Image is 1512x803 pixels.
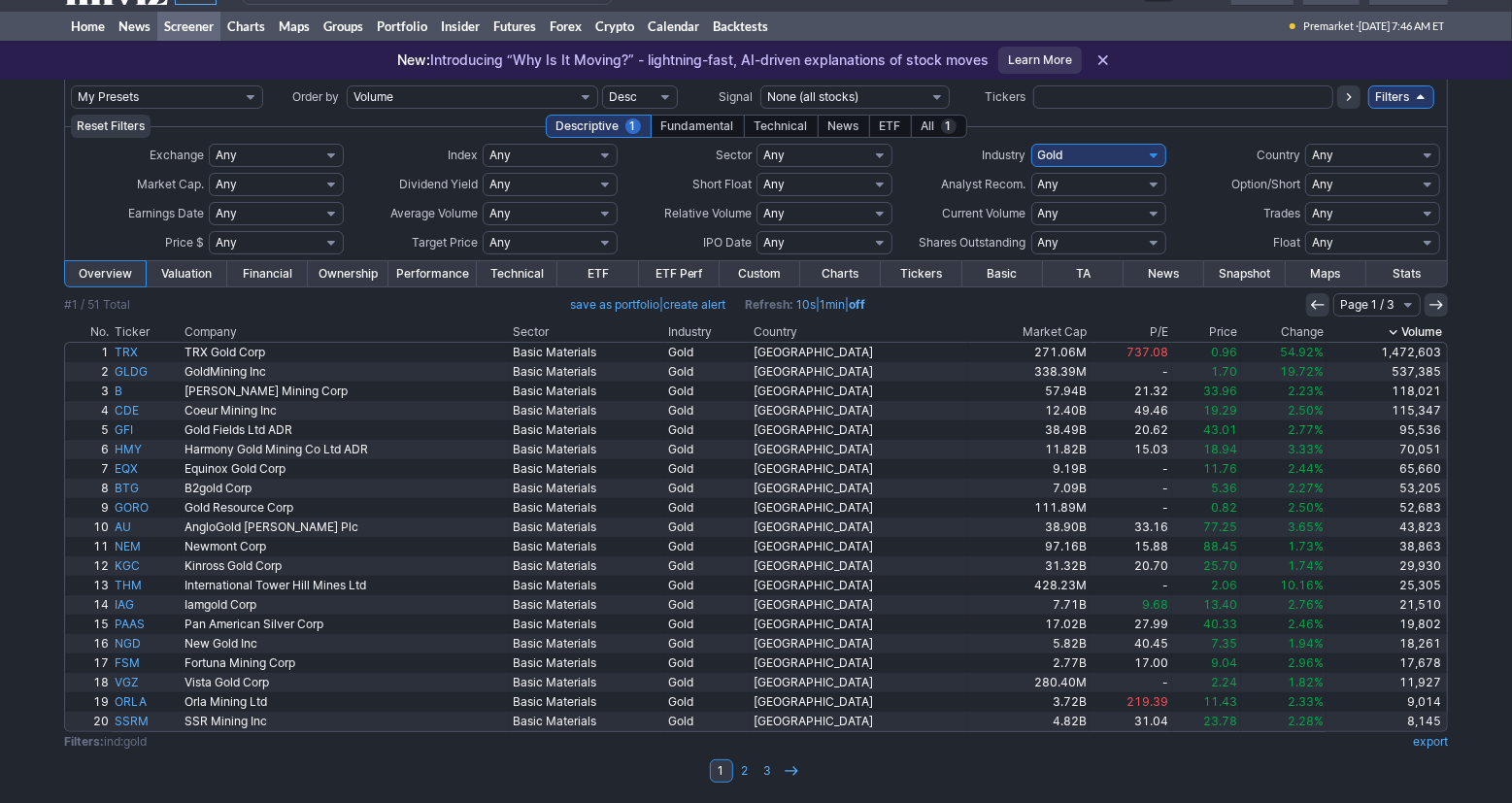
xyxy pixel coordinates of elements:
span: 2.44% [1288,461,1324,476]
a: Portfolio [370,12,434,41]
a: 7.35 [1172,634,1241,653]
a: 1,472,603 [1327,343,1447,362]
a: Screener [157,12,220,41]
a: 7 [65,459,112,479]
a: 2.50% [1241,401,1327,420]
a: Home [64,12,112,41]
div: Descriptive [546,115,652,138]
a: Gold [665,518,751,537]
a: 428.23M [968,576,1090,595]
a: 54.92% [1241,343,1327,362]
a: [GEOGRAPHIC_DATA] [751,692,968,712]
span: 9.68 [1143,597,1169,612]
a: 17.00 [1090,653,1172,673]
a: 70,051 [1327,440,1447,459]
a: 0.82 [1172,498,1241,518]
a: Filters [1368,85,1434,109]
span: 18.94 [1204,442,1238,456]
a: TA [1043,261,1124,286]
a: 11.76 [1172,459,1241,479]
a: 18,261 [1327,634,1447,653]
a: Backtests [706,12,775,41]
a: 25,305 [1327,576,1447,595]
a: Basic Materials [510,459,664,479]
a: 15.03 [1090,440,1172,459]
div: Fundamental [651,115,745,138]
a: 2.44% [1241,459,1327,479]
a: BTG [112,479,183,498]
a: 3 [65,382,112,401]
a: 338.39M [968,362,1090,382]
a: Basic Materials [510,440,664,459]
span: | [571,295,726,315]
span: 11.43 [1204,694,1238,709]
a: 49.46 [1090,401,1172,420]
a: 19,802 [1327,615,1447,634]
a: 737.08 [1090,343,1172,362]
span: 2.06 [1212,578,1238,592]
a: 1.73% [1241,537,1327,556]
a: [GEOGRAPHIC_DATA] [751,343,968,362]
a: 43,823 [1327,518,1447,537]
a: [GEOGRAPHIC_DATA] [751,459,968,479]
a: HMY [112,440,183,459]
span: 0.82 [1212,500,1238,515]
a: 97.16B [968,537,1090,556]
a: 20.62 [1090,420,1172,440]
a: B [112,382,183,401]
span: 77.25 [1204,519,1238,534]
span: 2.27% [1288,481,1324,495]
a: 0.96 [1172,343,1241,362]
a: 2.77% [1241,420,1327,440]
a: [GEOGRAPHIC_DATA] [751,595,968,615]
span: 1.70 [1212,364,1238,379]
a: 2.76% [1241,595,1327,615]
a: Financial [227,261,308,286]
a: 2.96% [1241,653,1327,673]
a: 2.27% [1241,479,1327,498]
a: [GEOGRAPHIC_DATA] [751,382,968,401]
a: 13 [65,576,112,595]
a: Charts [800,261,881,286]
a: Iamgold Corp [182,595,510,615]
a: - [1090,576,1172,595]
a: 33.16 [1090,518,1172,537]
span: 5.36 [1212,481,1238,495]
a: Gold [665,498,751,518]
a: 2.50% [1241,498,1327,518]
span: 737.08 [1127,345,1169,359]
span: 2.76% [1288,597,1324,612]
button: Reset Filters [71,115,151,138]
a: [GEOGRAPHIC_DATA] [751,479,968,498]
a: AngloGold [PERSON_NAME] Plc [182,518,510,537]
a: 77.25 [1172,518,1241,537]
a: 88.45 [1172,537,1241,556]
a: Basic Materials [510,673,664,692]
a: NEM [112,537,183,556]
a: 7.09B [968,479,1090,498]
a: 21,510 [1327,595,1447,615]
a: Basic Materials [510,498,664,518]
a: Performance [388,261,477,286]
span: 7.35 [1212,636,1238,651]
a: 118,021 [1327,382,1447,401]
span: 219.39 [1127,694,1169,709]
a: [GEOGRAPHIC_DATA] [751,653,968,673]
a: Ownership [308,261,388,286]
a: 14 [65,595,112,615]
a: Gold [665,343,751,362]
a: 5 [65,420,112,440]
a: [GEOGRAPHIC_DATA] [751,537,968,556]
a: NGD [112,634,183,653]
a: 38,863 [1327,537,1447,556]
a: Futures [487,12,543,41]
a: 9 [65,498,112,518]
a: Newmont Corp [182,537,510,556]
a: 19.72% [1241,362,1327,382]
a: Basic Materials [510,556,664,576]
a: Gold Fields Ltd ADR [182,420,510,440]
a: Gold [665,556,751,576]
a: 9.68 [1090,595,1172,615]
a: 33.96 [1172,382,1241,401]
a: 11 [65,537,112,556]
